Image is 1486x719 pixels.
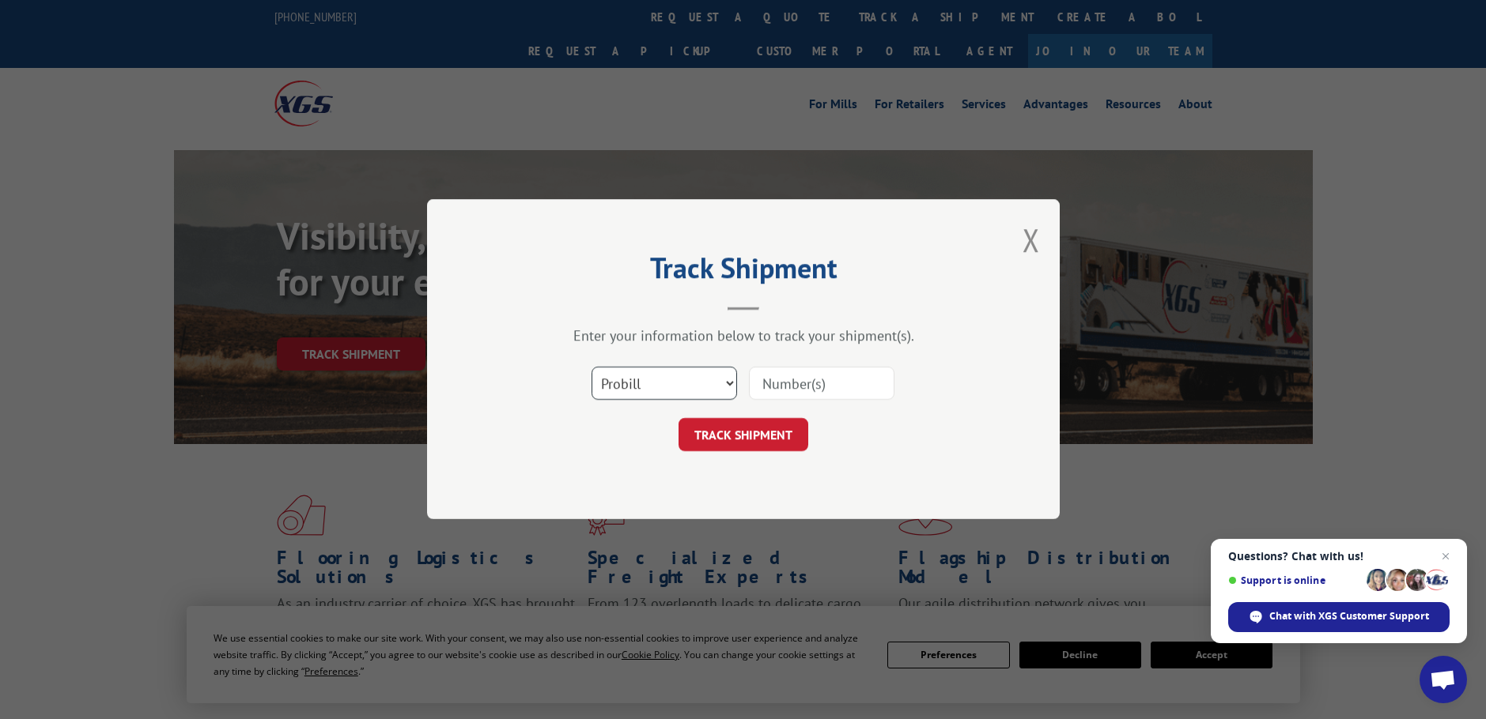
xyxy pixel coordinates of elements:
[506,257,981,287] h2: Track Shipment
[749,367,894,401] input: Number(s)
[1228,602,1450,632] div: Chat with XGS Customer Support
[679,419,808,452] button: TRACK SHIPMENT
[506,327,981,345] div: Enter your information below to track your shipment(s).
[1436,547,1455,566] span: Close chat
[1023,219,1040,261] button: Close modal
[1420,656,1467,703] div: Open chat
[1269,609,1429,623] span: Chat with XGS Customer Support
[1228,550,1450,563] span: Questions? Chat with us!
[1228,574,1361,586] span: Support is online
